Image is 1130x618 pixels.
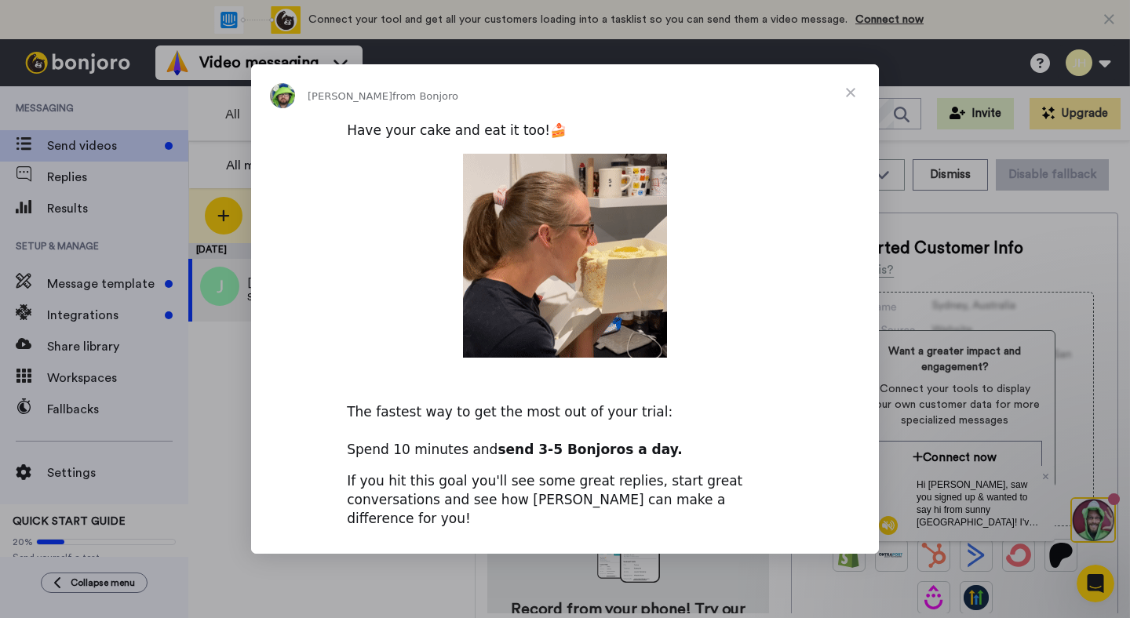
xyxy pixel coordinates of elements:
span: from Bonjoro [392,90,458,102]
div: If you hit this goal you'll see some great replies, start great conversations and see how [PERSON... [347,472,783,528]
span: Hi [PERSON_NAME], saw you signed up & wanted to say hi from sunny [GEOGRAPHIC_DATA]! I've helped ... [88,13,212,150]
span: [PERSON_NAME] [308,90,392,102]
div: The fastest way to get the most out of your trial: Spend 10 minutes and [347,384,783,459]
b: send 3-5 Bonjoros a day. [498,442,682,457]
span: Close [822,64,879,121]
img: 3183ab3e-59ed-45f6-af1c-10226f767056-1659068401.jpg [2,3,44,45]
img: Profile image for Simon [270,83,295,108]
div: Have your cake and eat it too!🍰 [347,122,783,140]
img: mute-white.svg [50,50,69,69]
